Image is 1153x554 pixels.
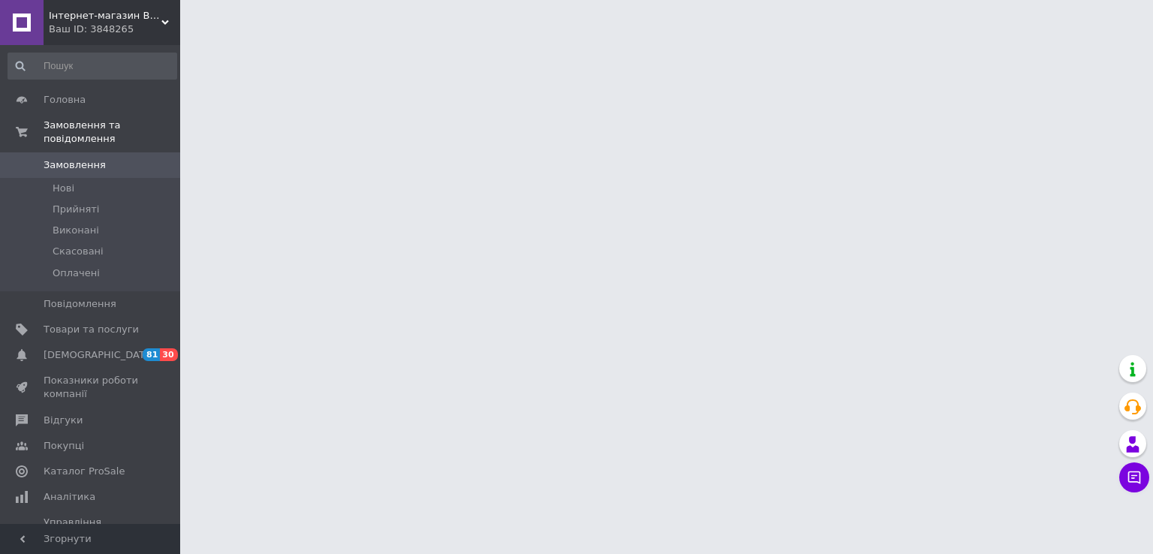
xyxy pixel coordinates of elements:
span: Виконані [53,224,99,237]
span: Головна [44,93,86,107]
span: Показники роботи компанії [44,374,139,401]
span: Скасовані [53,245,104,258]
input: Пошук [8,53,177,80]
span: Замовлення [44,158,106,172]
span: Інтернет-магазин Beauty-UA [49,9,161,23]
span: [DEMOGRAPHIC_DATA] [44,348,155,362]
span: Управління сайтом [44,516,139,543]
span: Аналітика [44,490,95,504]
span: Оплачені [53,266,100,280]
span: Покупці [44,439,84,453]
span: Відгуки [44,414,83,427]
span: Замовлення та повідомлення [44,119,180,146]
span: Прийняті [53,203,99,216]
div: Ваш ID: 3848265 [49,23,180,36]
span: 30 [160,348,177,361]
span: 81 [143,348,160,361]
span: Товари та послуги [44,323,139,336]
span: Нові [53,182,74,195]
button: Чат з покупцем [1119,462,1149,492]
span: Повідомлення [44,297,116,311]
span: Каталог ProSale [44,465,125,478]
